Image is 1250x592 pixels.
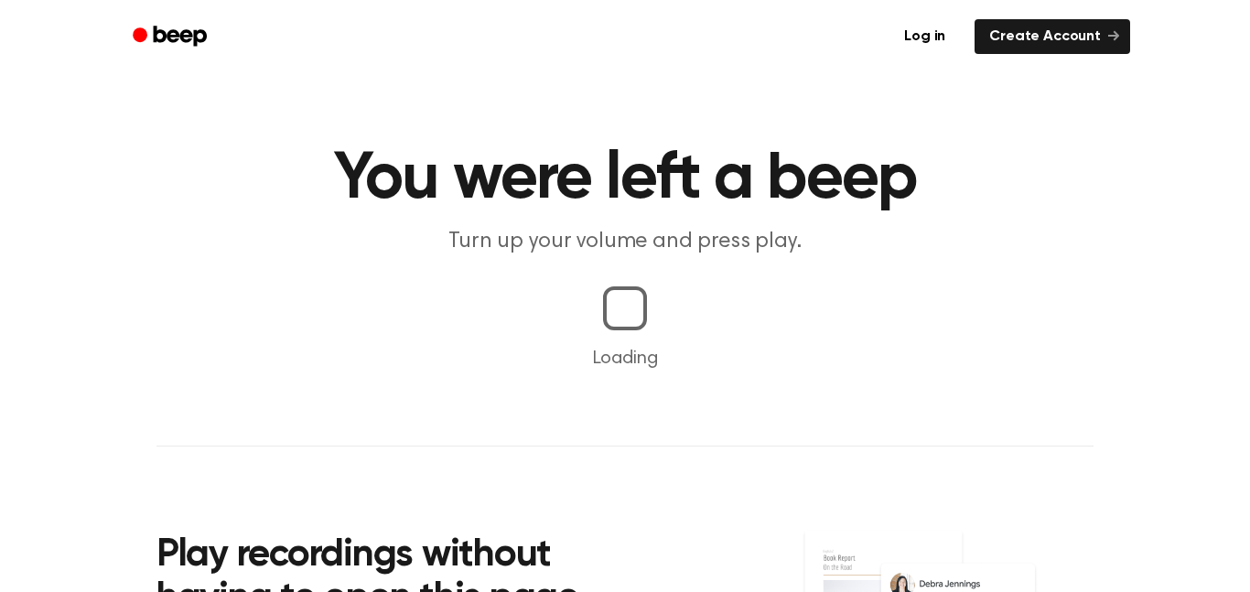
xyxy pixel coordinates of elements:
p: Loading [22,345,1228,372]
a: Beep [120,19,223,55]
a: Log in [886,16,964,58]
a: Create Account [975,19,1130,54]
h1: You were left a beep [156,146,1094,212]
p: Turn up your volume and press play. [274,227,976,257]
